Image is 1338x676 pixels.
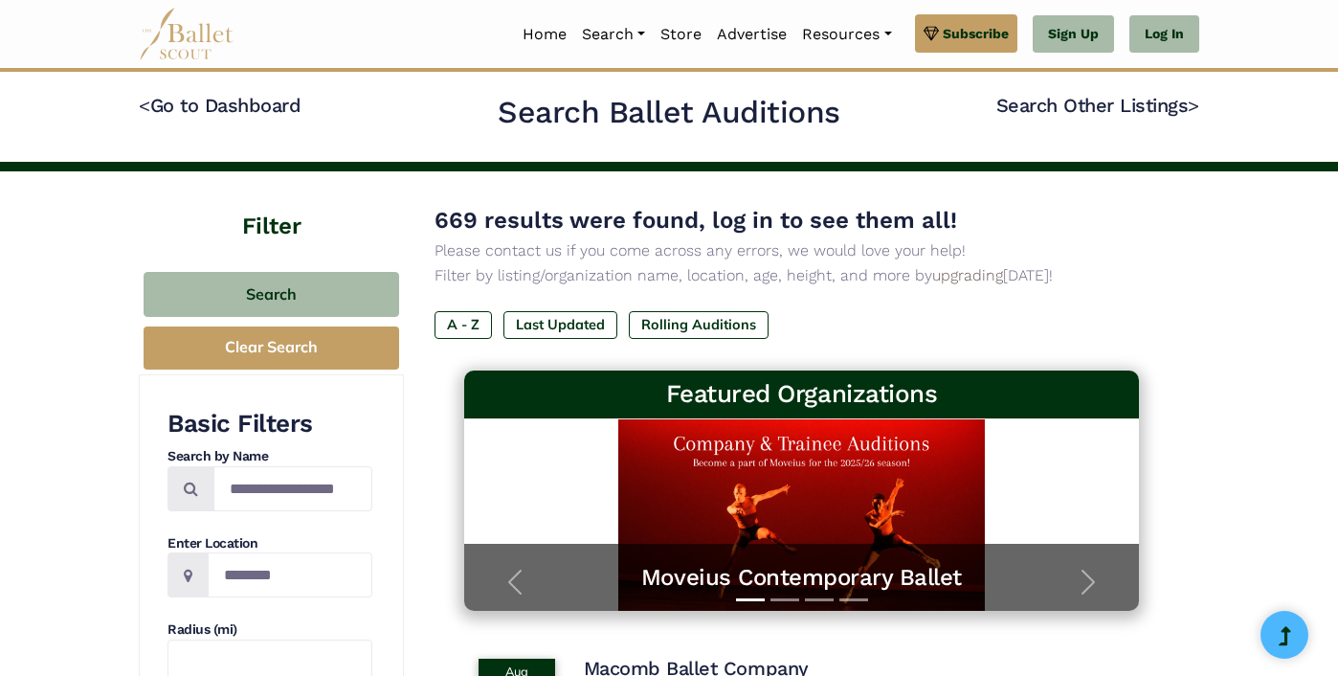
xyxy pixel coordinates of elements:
[709,14,794,55] a: Advertise
[794,14,899,55] a: Resources
[167,534,372,553] h4: Enter Location
[144,272,399,317] button: Search
[435,238,1169,263] p: Please contact us if you come across any errors, we would love your help!
[167,447,372,466] h4: Search by Name
[208,552,372,597] input: Location
[943,23,1009,44] span: Subscribe
[213,466,372,511] input: Search by names...
[1033,15,1114,54] a: Sign Up
[839,589,868,611] button: Slide 4
[770,589,799,611] button: Slide 2
[515,14,574,55] a: Home
[167,408,372,440] h3: Basic Filters
[1129,15,1199,54] a: Log In
[996,94,1199,117] a: Search Other Listings>
[139,171,404,243] h4: Filter
[139,94,301,117] a: <Go to Dashboard
[435,311,492,338] label: A - Z
[503,311,617,338] label: Last Updated
[435,207,957,234] span: 669 results were found, log in to see them all!
[915,14,1017,53] a: Subscribe
[435,263,1169,288] p: Filter by listing/organization name, location, age, height, and more by [DATE]!
[629,311,769,338] label: Rolling Auditions
[167,620,372,640] h4: Radius (mi)
[924,23,939,44] img: gem.svg
[483,563,1121,593] a: Moveius Contemporary Ballet
[1188,93,1199,117] code: >
[144,327,399,370] button: Clear Search
[932,266,1003,284] a: upgrading
[574,14,653,55] a: Search
[653,14,709,55] a: Store
[139,93,150,117] code: <
[736,589,765,611] button: Slide 1
[498,93,840,133] h2: Search Ballet Auditions
[479,378,1125,411] h3: Featured Organizations
[805,589,834,611] button: Slide 3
